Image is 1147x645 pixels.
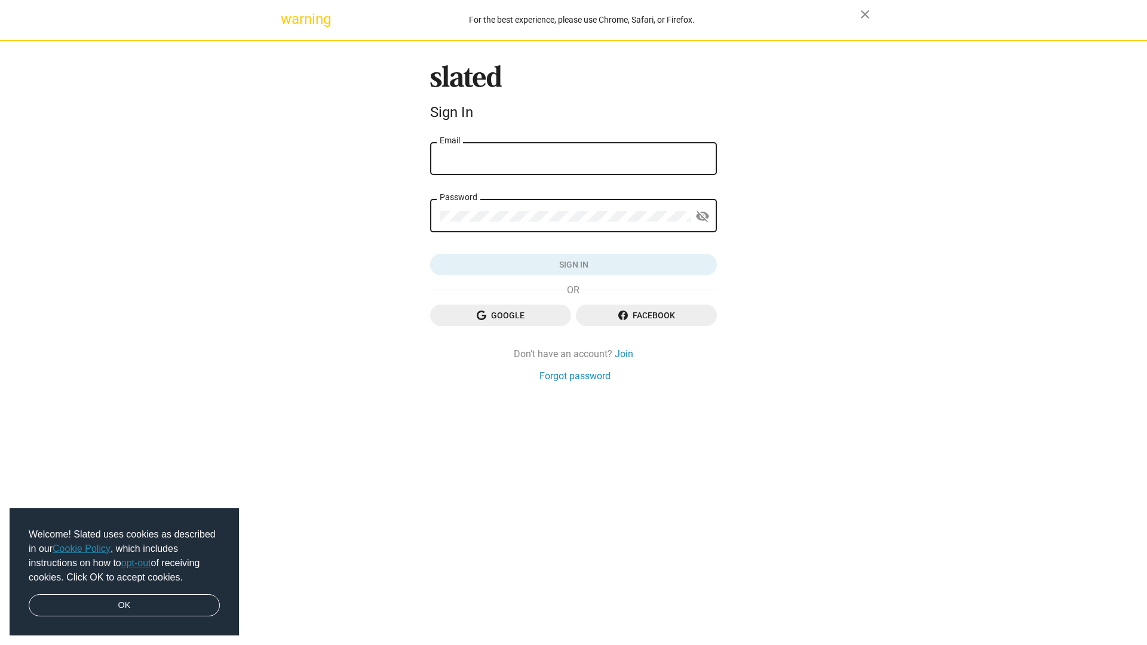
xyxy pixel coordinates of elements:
a: dismiss cookie message [29,594,220,617]
div: Don't have an account? [430,348,717,360]
mat-icon: close [858,7,872,21]
span: Welcome! Slated uses cookies as described in our , which includes instructions on how to of recei... [29,527,220,585]
button: Google [430,305,571,326]
a: Forgot password [539,370,611,382]
div: For the best experience, please use Chrome, Safari, or Firefox. [303,12,860,28]
div: cookieconsent [10,508,239,636]
span: Google [440,305,562,326]
mat-icon: visibility_off [695,207,710,226]
a: Join [615,348,633,360]
mat-icon: warning [281,12,295,26]
button: Facebook [576,305,717,326]
span: Facebook [585,305,707,326]
a: opt-out [121,558,151,568]
a: Cookie Policy [53,543,111,554]
sl-branding: Sign In [430,65,717,126]
div: Sign In [430,104,717,121]
button: Show password [691,205,714,229]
